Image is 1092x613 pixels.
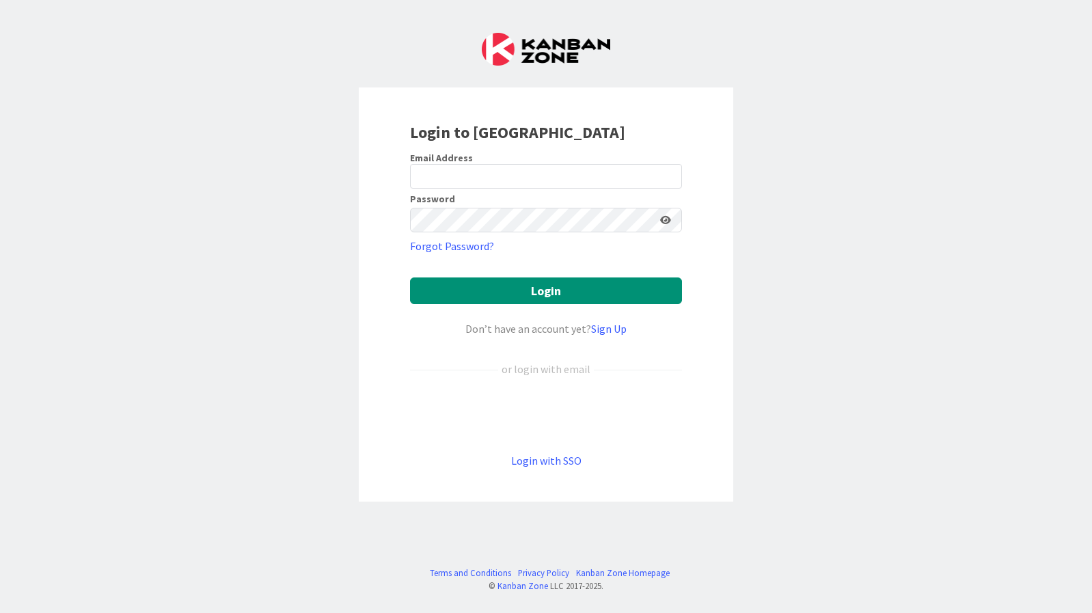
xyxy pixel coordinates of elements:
b: Login to [GEOGRAPHIC_DATA] [410,122,625,143]
a: Forgot Password? [410,238,494,254]
a: Terms and Conditions [430,567,511,580]
img: Kanban Zone [482,33,610,66]
a: Kanban Zone [497,580,548,591]
a: Privacy Policy [518,567,569,580]
a: Kanban Zone Homepage [576,567,670,580]
label: Password [410,194,455,204]
iframe: Kirjaudu Google-tilillä -painike [403,400,689,430]
button: Login [410,277,682,304]
label: Email Address [410,152,473,164]
a: Sign Up [591,322,627,336]
div: © LLC 2017- 2025 . [423,580,670,592]
div: Don’t have an account yet? [410,321,682,337]
a: Login with SSO [511,454,582,467]
div: or login with email [498,361,594,377]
